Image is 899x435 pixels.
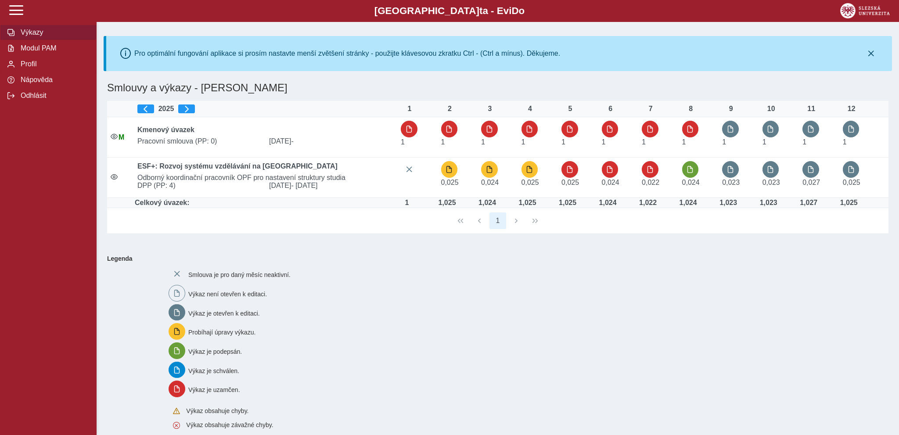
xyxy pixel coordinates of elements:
[18,29,89,36] span: Výkazy
[760,199,777,207] div: Úvazek : 8,184 h / den. 40,92 h / týden.
[642,179,659,186] span: Úvazek : 0,176 h / den. 0,88 h / týden.
[481,138,485,146] span: Úvazek : 8 h / den. 40 h / týden.
[802,179,820,186] span: Úvazek : 0,216 h / den. 1,08 h / týden.
[680,199,697,207] div: Úvazek : 8,192 h / den. 40,96 h / týden.
[137,126,194,133] b: Kmenový úvazek
[682,138,686,146] span: Úvazek : 8 h / den. 40 h / týden.
[722,105,740,113] div: 9
[134,198,397,208] td: Celkový úvazek:
[481,179,499,186] span: Úvazek : 0,192 h / den. 0,96 h / týden.
[521,105,539,113] div: 4
[188,309,260,316] span: Výkaz je otevřen k editaci.
[519,5,525,16] span: o
[559,199,576,207] div: Úvazek : 8,2 h / den. 41 h / týden.
[762,138,766,146] span: Úvazek : 8 h / den. 40 h / týden.
[762,179,780,186] span: Úvazek : 0,184 h / den. 0,92 h / týden.
[188,329,255,336] span: Probíhají úpravy výkazu.
[134,137,266,145] span: Pracovní smlouva (PP: 0)
[478,199,496,207] div: Úvazek : 8,192 h / den. 40,96 h / týden.
[642,105,659,113] div: 7
[762,105,780,113] div: 10
[188,367,239,374] span: Výkaz je schválen.
[639,199,657,207] div: Úvazek : 8,176 h / den. 40,88 h / týden.
[519,199,536,207] div: Úvazek : 8,2 h / den. 41 h / týden.
[18,92,89,100] span: Odhlásit
[291,137,293,145] span: -
[266,137,397,145] span: [DATE]
[481,105,499,113] div: 3
[602,105,619,113] div: 6
[489,212,506,229] button: 1
[802,138,806,146] span: Úvazek : 8 h / den. 40 h / týden.
[602,179,619,186] span: Úvazek : 0,192 h / den. 0,96 h / týden.
[18,60,89,68] span: Profil
[441,138,445,146] span: Úvazek : 8 h / den. 40 h / týden.
[137,104,394,113] div: 2025
[521,138,525,146] span: Úvazek : 8 h / den. 40 h / týden.
[840,199,858,207] div: Úvazek : 8,2 h / den. 41 h / týden.
[266,182,397,190] span: [DATE]
[840,3,890,18] img: logo_web_su.png
[104,252,885,266] b: Legenda
[188,348,242,355] span: Výkaz je podepsán.
[561,179,579,186] span: Úvazek : 0,2 h / den. 1 h / týden.
[682,105,700,113] div: 8
[18,44,89,52] span: Modul PAM
[602,138,606,146] span: Úvazek : 8 h / den. 40 h / týden.
[802,105,820,113] div: 11
[843,105,860,113] div: 12
[800,199,817,207] div: Úvazek : 8,216 h / den. 41,08 h / týden.
[18,76,89,84] span: Nápověda
[561,138,565,146] span: Úvazek : 8 h / den. 40 h / týden.
[188,271,291,278] span: Smlouva je pro daný měsíc neaktivní.
[441,105,459,113] div: 2
[137,162,338,170] b: ESF+: Rozvoj systému vzdělávání na [GEOGRAPHIC_DATA]
[843,179,860,186] span: Úvazek : 0,2 h / den. 1 h / týden.
[186,407,248,414] span: Výkaz obsahuje chyby.
[722,179,740,186] span: Úvazek : 0,184 h / den. 0,92 h / týden.
[134,50,560,58] div: Pro optimální fungování aplikace si prosím nastavte menší zvětšení stránky - použijte klávesovou ...
[291,182,317,189] span: - [DATE]
[511,5,518,16] span: D
[188,386,240,393] span: Výkaz je uzamčen.
[111,173,118,180] i: Smlouva je aktivní
[561,105,579,113] div: 5
[521,179,539,186] span: Úvazek : 0,2 h / den. 1 h / týden.
[134,174,397,182] span: Odborný koordinační pracovník OPF pro nastavení struktury studia
[104,78,761,97] h1: Smlouvy a výkazy - [PERSON_NAME]
[186,421,273,428] span: Výkaz obsahuje závažné chyby.
[26,5,873,17] b: [GEOGRAPHIC_DATA] a - Evi
[134,182,266,190] span: DPP (PP: 4)
[401,105,418,113] div: 1
[439,199,456,207] div: Úvazek : 8,2 h / den. 41 h / týden.
[188,291,267,298] span: Výkaz není otevřen k editaci.
[111,133,118,140] i: Smlouva je aktivní
[401,138,405,146] span: Úvazek : 8 h / den. 40 h / týden.
[479,5,482,16] span: t
[843,138,847,146] span: Úvazek : 8 h / den. 40 h / týden.
[441,179,459,186] span: Úvazek : 0,2 h / den. 1 h / týden.
[119,133,124,141] span: Údaje souhlasí s údaji v Magionu
[642,138,646,146] span: Úvazek : 8 h / den. 40 h / týden.
[722,138,726,146] span: Úvazek : 8 h / den. 40 h / týden.
[719,199,737,207] div: Úvazek : 8,184 h / den. 40,92 h / týden.
[599,199,617,207] div: Úvazek : 8,192 h / den. 40,96 h / týden.
[682,179,700,186] span: Úvazek : 0,192 h / den. 0,96 h / týden.
[398,199,416,207] div: Úvazek : 8 h / den. 40 h / týden.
